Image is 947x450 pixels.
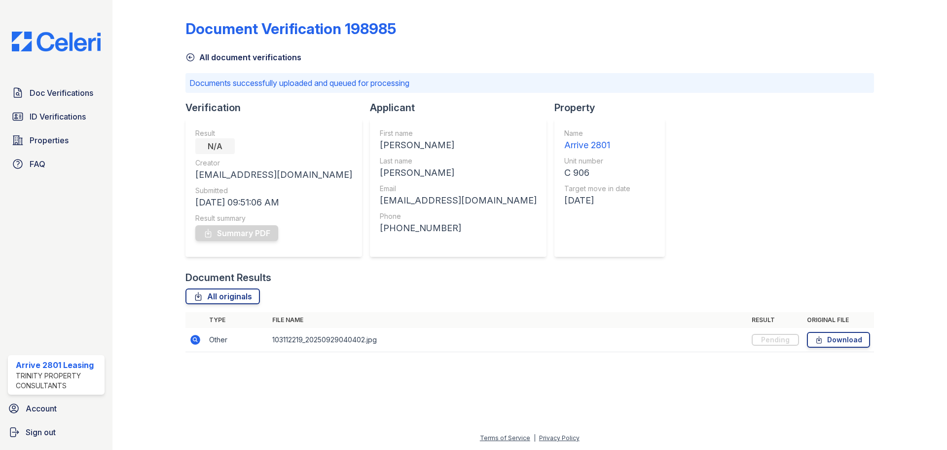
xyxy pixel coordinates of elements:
div: Pending [752,334,799,346]
span: Properties [30,134,69,146]
div: [EMAIL_ADDRESS][DOMAIN_NAME] [195,168,352,182]
span: Doc Verifications [30,87,93,99]
div: [EMAIL_ADDRESS][DOMAIN_NAME] [380,194,537,207]
a: Privacy Policy [539,434,580,442]
div: Name [564,128,630,138]
div: Trinity Property Consultants [16,371,101,391]
a: FAQ [8,154,105,174]
div: Last name [380,156,537,166]
p: Documents successfully uploaded and queued for processing [189,77,870,89]
div: | [534,434,536,442]
th: File name [268,312,748,328]
div: [PHONE_NUMBER] [380,221,537,235]
span: FAQ [30,158,45,170]
a: All document verifications [185,51,301,63]
div: Document Verification 198985 [185,20,396,38]
a: Name Arrive 2801 [564,128,630,152]
div: C 906 [564,166,630,180]
th: Result [748,312,803,328]
div: [PERSON_NAME] [380,166,537,180]
a: Account [4,399,109,418]
td: 103112219_20250929040402.jpg [268,328,748,352]
a: Download [807,332,870,348]
div: Result [195,128,352,138]
div: Result summary [195,213,352,223]
a: Sign out [4,422,109,442]
div: Phone [380,211,537,221]
div: Verification [185,101,370,115]
div: Arrive 2801 Leasing [16,359,101,371]
div: Unit number [564,156,630,166]
div: Target move in date [564,184,630,194]
div: Arrive 2801 [564,138,630,152]
div: Applicant [370,101,554,115]
span: ID Verifications [30,111,86,123]
div: [DATE] 09:51:06 AM [195,196,352,209]
span: Sign out [26,426,56,438]
div: [PERSON_NAME] [380,138,537,152]
div: Email [380,184,537,194]
a: All originals [185,288,260,304]
span: Account [26,403,57,414]
a: Terms of Service [480,434,530,442]
div: Submitted [195,186,352,196]
div: Document Results [185,271,271,285]
th: Original file [803,312,874,328]
div: N/A [195,138,235,154]
img: CE_Logo_Blue-a8612792a0a2168367f1c8372b55b34899dd931a85d93a1a3d3e32e68fde9ad4.png [4,32,109,51]
div: [DATE] [564,194,630,207]
a: Properties [8,130,105,150]
td: Other [205,328,268,352]
div: First name [380,128,537,138]
a: ID Verifications [8,107,105,126]
a: Doc Verifications [8,83,105,103]
div: Creator [195,158,352,168]
th: Type [205,312,268,328]
div: Property [554,101,673,115]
